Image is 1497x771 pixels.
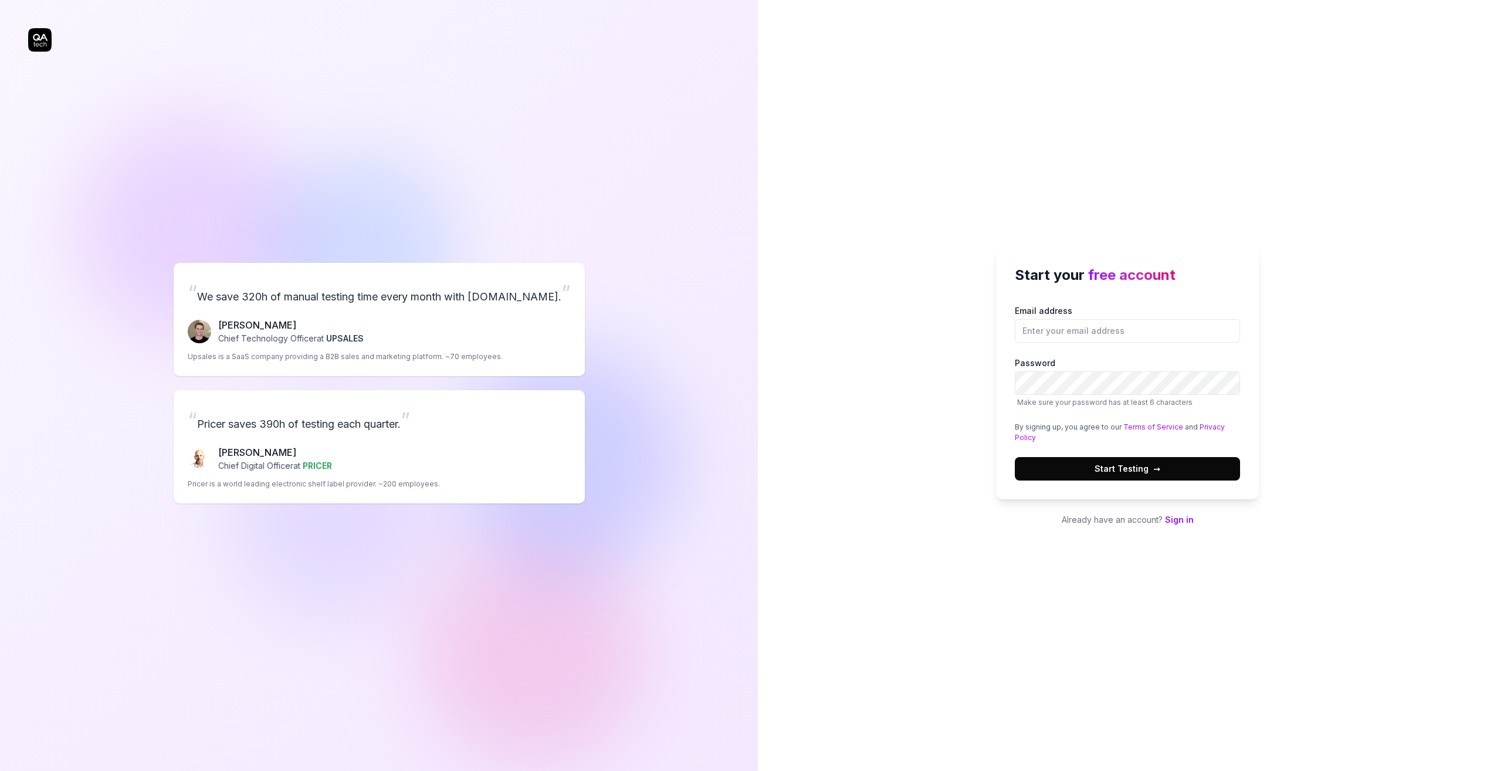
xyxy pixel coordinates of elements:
button: Start Testing→ [1015,457,1240,481]
span: ” [401,407,410,433]
p: Pricer is a world leading electronic shelf label provider. ~200 employees. [188,479,440,489]
a: Sign in [1165,515,1194,525]
span: Start Testing [1095,462,1160,475]
a: Terms of Service [1123,422,1183,431]
img: Fredrik Seidl [188,320,211,343]
span: free account [1088,266,1176,283]
h2: Start your [1015,265,1240,286]
a: “We save 320h of manual testing time every month with [DOMAIN_NAME].”Fredrik Seidl[PERSON_NAME]Ch... [174,263,585,376]
p: Chief Technology Officer at [218,332,364,344]
span: PRICER [303,461,332,471]
input: Email address [1015,319,1240,343]
p: Chief Digital Officer at [218,459,332,472]
input: PasswordMake sure your password has at least 6 characters [1015,371,1240,395]
a: Privacy Policy [1015,422,1225,442]
p: Already have an account? [996,513,1259,526]
p: We save 320h of manual testing time every month with [DOMAIN_NAME]. [188,277,571,309]
p: Pricer saves 390h of testing each quarter. [188,404,571,436]
span: “ [188,280,197,306]
label: Password [1015,357,1240,408]
p: Upsales is a SaaS company providing a B2B sales and marketing platform. ~70 employees. [188,351,503,362]
span: Make sure your password has at least 6 characters [1017,398,1193,407]
p: [PERSON_NAME] [218,318,364,332]
div: By signing up, you agree to our and [1015,422,1240,443]
span: UPSALES [326,333,364,343]
img: Chris Chalkitis [188,447,211,471]
a: “Pricer saves 390h of testing each quarter.”Chris Chalkitis[PERSON_NAME]Chief Digital Officerat P... [174,390,585,503]
label: Email address [1015,305,1240,343]
span: ” [561,280,571,306]
p: [PERSON_NAME] [218,445,332,459]
span: “ [188,407,197,433]
span: → [1153,462,1160,475]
